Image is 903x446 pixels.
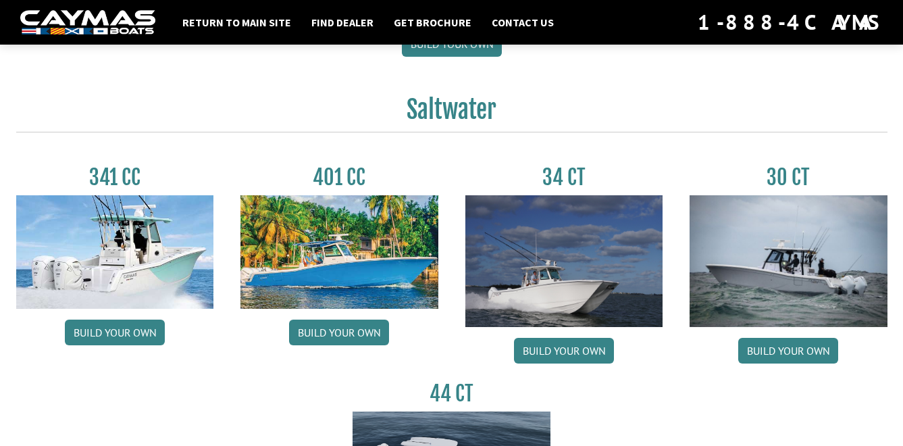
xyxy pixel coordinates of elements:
img: 341CC-thumbjpg.jpg [16,195,214,309]
h3: 30 CT [690,165,887,190]
h2: Saltwater [16,95,887,132]
h3: 341 CC [16,165,214,190]
a: Contact Us [485,14,561,31]
a: Build your own [514,338,614,364]
img: 30_CT_photo_shoot_for_caymas_connect.jpg [690,195,887,327]
a: Build your own [65,320,165,345]
a: Find Dealer [305,14,380,31]
h3: 34 CT [465,165,663,190]
a: Build your own [738,338,838,364]
div: 1-888-4CAYMAS [698,7,883,37]
h3: 44 CT [353,381,550,406]
h3: 401 CC [240,165,438,190]
img: Caymas_34_CT_pic_1.jpg [465,195,663,327]
img: white-logo-c9c8dbefe5ff5ceceb0f0178aa75bf4bb51f6bca0971e226c86eb53dfe498488.png [20,10,155,35]
a: Return to main site [176,14,298,31]
a: Build your own [289,320,389,345]
a: Get Brochure [387,14,478,31]
img: 401CC_thumb.pg.jpg [240,195,438,309]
